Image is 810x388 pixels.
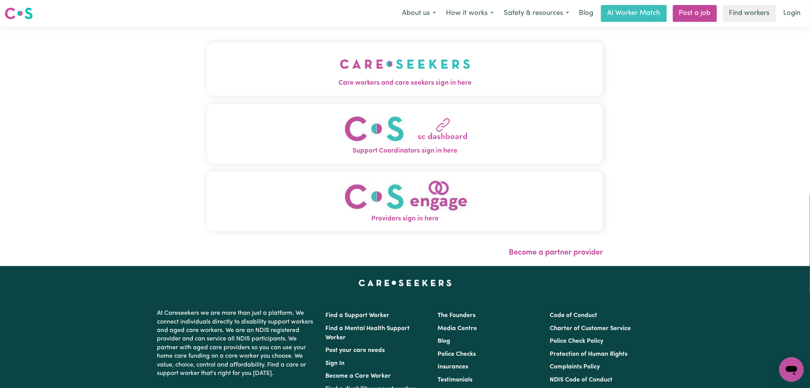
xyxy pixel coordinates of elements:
[5,5,33,22] a: Careseekers logo
[207,214,603,224] span: Providers sign in here
[550,312,598,319] a: Code of Conduct
[325,326,410,341] a: Find a Mental Health Support Worker
[438,351,476,357] a: Police Checks
[438,338,450,344] a: Blog
[325,347,385,353] a: Post your care needs
[325,312,389,319] a: Find a Support Worker
[438,377,472,383] a: Testimonials
[207,171,603,232] button: Providers sign in here
[509,249,603,256] a: Become a partner provider
[207,146,603,156] span: Support Coordinators sign in here
[550,351,628,357] a: Protection of Human Rights
[207,104,603,164] button: Support Coordinators sign in here
[550,377,613,383] a: NDIS Code of Conduct
[325,360,345,367] a: Sign In
[207,78,603,88] span: Care workers and care seekers sign in here
[779,5,805,22] a: Login
[499,5,574,21] button: Safety & resources
[359,280,452,286] a: Careseekers home page
[723,5,776,22] a: Find workers
[438,364,468,370] a: Insurances
[779,357,804,382] iframe: Button to launch messaging window
[441,5,499,21] button: How it works
[550,326,631,332] a: Charter of Customer Service
[438,326,477,332] a: Media Centre
[673,5,717,22] a: Post a job
[550,364,600,370] a: Complaints Policy
[574,5,598,22] a: Blog
[325,373,391,379] a: Become a Care Worker
[438,312,475,319] a: The Founders
[550,338,604,344] a: Police Check Policy
[157,306,316,381] p: At Careseekers we are more than just a platform. We connect individuals directly to disability su...
[601,5,667,22] a: AI Worker Match
[5,7,33,20] img: Careseekers logo
[397,5,441,21] button: About us
[207,42,603,96] button: Care workers and care seekers sign in here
